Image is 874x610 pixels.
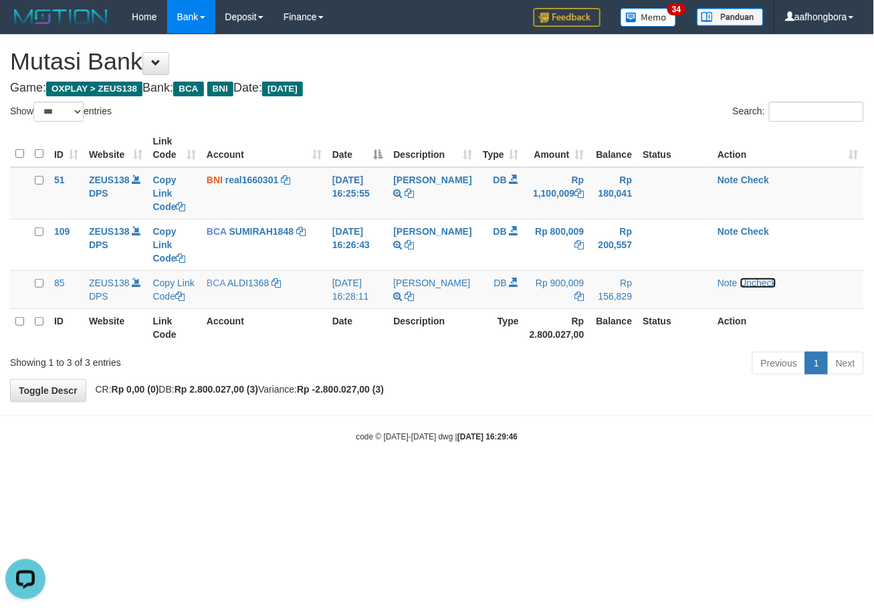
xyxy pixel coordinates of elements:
[89,278,130,288] a: ZEUS138
[5,5,45,45] button: Open LiveChat chat widget
[805,352,828,375] a: 1
[394,175,472,185] a: [PERSON_NAME]
[389,129,477,167] th: Description: activate to sort column ascending
[524,219,590,270] td: Rp 800,009
[494,278,507,288] span: DB
[153,175,186,212] a: Copy Link Code
[201,308,327,346] th: Account
[10,48,864,75] h1: Mutasi Bank
[84,270,148,308] td: DPS
[10,379,86,402] a: Toggle Descr
[327,129,388,167] th: Date: activate to sort column descending
[827,352,864,375] a: Next
[477,308,524,346] th: Type
[356,432,518,441] small: code © [DATE]-[DATE] dwg |
[718,226,738,237] a: Note
[153,226,186,264] a: Copy Link Code
[207,175,223,185] span: BNI
[718,175,738,185] a: Note
[741,226,769,237] a: Check
[10,102,112,122] label: Show entries
[10,350,354,369] div: Showing 1 to 3 of 3 entries
[638,129,713,167] th: Status
[207,226,227,237] span: BCA
[752,352,806,375] a: Previous
[494,175,507,185] span: DB
[281,175,290,185] a: Copy real1660301 to clipboard
[405,291,414,302] a: Copy NENG NURYANI to clipboard
[84,219,148,270] td: DPS
[733,102,864,122] label: Search:
[89,384,385,395] span: CR: DB: Variance:
[54,226,70,237] span: 109
[477,129,524,167] th: Type: activate to sort column ascending
[327,308,388,346] th: Date
[10,7,112,27] img: MOTION_logo.png
[201,129,327,167] th: Account: activate to sort column ascending
[712,308,864,346] th: Action
[229,226,294,237] a: SUMIRAH1848
[271,278,281,288] a: Copy ALDI1368 to clipboard
[84,308,148,346] th: Website
[590,129,638,167] th: Balance
[524,167,590,219] td: Rp 1,100,009
[590,270,638,308] td: Rp 156,829
[712,129,864,167] th: Action: activate to sort column ascending
[534,8,600,27] img: Feedback.jpg
[84,129,148,167] th: Website: activate to sort column ascending
[394,226,472,237] a: [PERSON_NAME]
[262,82,303,96] span: [DATE]
[49,308,84,346] th: ID
[112,384,159,395] strong: Rp 0,00 (0)
[225,175,278,185] a: real1660301
[740,278,776,288] a: Uncheck
[575,188,584,199] a: Copy Rp 1,100,009 to clipboard
[494,226,507,237] span: DB
[667,3,685,15] span: 34
[697,8,764,26] img: panduan.png
[524,129,590,167] th: Amount: activate to sort column ascending
[524,270,590,308] td: Rp 900,009
[524,308,590,346] th: Rp 2.800.027,00
[327,270,388,308] td: [DATE] 16:28:11
[227,278,269,288] a: ALDI1368
[207,278,225,288] span: BCA
[175,384,258,395] strong: Rp 2.800.027,00 (3)
[394,278,471,288] a: [PERSON_NAME]
[405,188,414,199] a: Copy ROBI PERMADI to clipboard
[296,226,306,237] a: Copy SUMIRAH1848 to clipboard
[621,8,677,27] img: Button%20Memo.svg
[590,308,638,346] th: Balance
[54,175,65,185] span: 51
[590,219,638,270] td: Rp 200,557
[148,129,201,167] th: Link Code: activate to sort column ascending
[718,278,738,288] a: Note
[173,82,203,96] span: BCA
[49,129,84,167] th: ID: activate to sort column ascending
[207,82,233,96] span: BNI
[84,167,148,219] td: DPS
[575,291,584,302] a: Copy Rp 900,009 to clipboard
[89,175,130,185] a: ZEUS138
[741,175,769,185] a: Check
[769,102,864,122] input: Search:
[457,432,518,441] strong: [DATE] 16:29:46
[89,226,130,237] a: ZEUS138
[327,219,388,270] td: [DATE] 16:26:43
[46,82,142,96] span: OXPLAY > ZEUS138
[590,167,638,219] td: Rp 180,041
[389,308,477,346] th: Description
[148,308,201,346] th: Link Code
[54,278,65,288] span: 85
[297,384,384,395] strong: Rp -2.800.027,00 (3)
[575,239,584,250] a: Copy Rp 800,009 to clipboard
[405,239,414,250] a: Copy NENG NURYANI to clipboard
[33,102,84,122] select: Showentries
[638,308,713,346] th: Status
[10,82,864,95] h4: Game: Bank: Date:
[153,278,195,302] a: Copy Link Code
[327,167,388,219] td: [DATE] 16:25:55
